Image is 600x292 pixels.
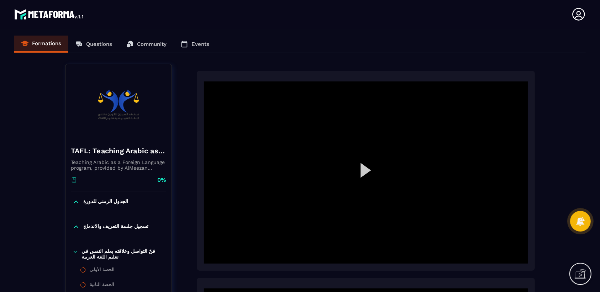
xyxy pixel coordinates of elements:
[83,223,148,230] p: تسجيل جلسة التعريف والاندماج
[71,69,166,140] img: banner
[83,198,128,206] p: الجدول الزمني للدورة
[157,176,166,184] p: 0%
[71,159,166,171] p: Teaching Arabic as a Foreign Language program, provided by AlMeezan Academy in the [GEOGRAPHIC_DATA]
[90,267,115,275] div: الحصة الأولى
[90,282,114,290] div: الحصة الثانية
[71,146,166,156] h4: TAFL: Teaching Arabic as a Foreign Language program - august
[14,7,85,21] img: logo
[81,248,164,260] p: فنّ التواصل وعلاقته بعلم النفس في تعليم اللغة العربية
